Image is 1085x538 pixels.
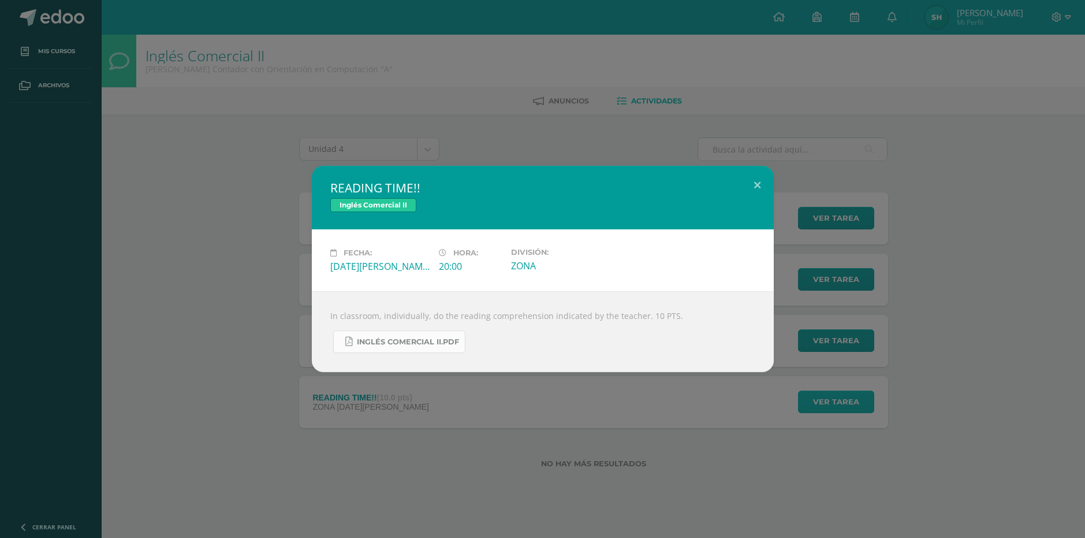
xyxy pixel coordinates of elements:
span: Hora: [453,248,478,257]
label: División: [511,248,610,257]
div: In classroom, individually, do the reading comprehension indicated by the teacher. 10 PTS. [312,291,774,372]
button: Close (Esc) [741,166,774,205]
h2: READING TIME!! [330,180,755,196]
span: Fecha: [344,248,372,257]
a: INGLÉS COMERCIAL II.pdf [333,331,465,353]
span: INGLÉS COMERCIAL II.pdf [357,337,459,347]
div: [DATE][PERSON_NAME] [330,260,430,273]
div: 20:00 [439,260,502,273]
div: ZONA [511,259,610,272]
span: Inglés Comercial II [330,198,416,212]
